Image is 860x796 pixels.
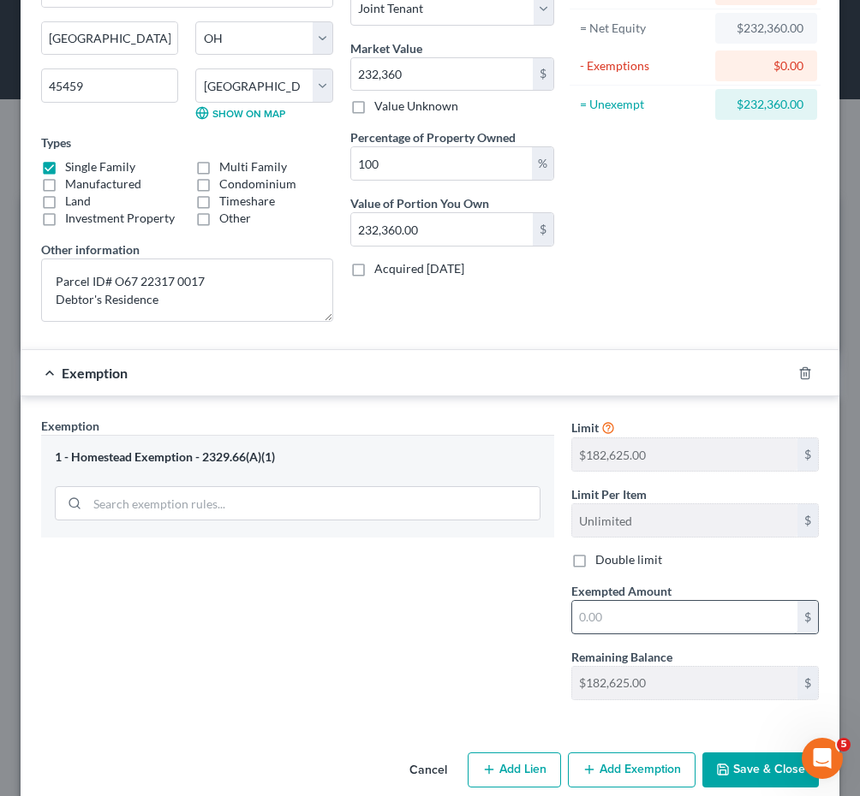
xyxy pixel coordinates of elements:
[65,175,141,193] label: Manufactured
[219,175,296,193] label: Condominium
[219,210,251,227] label: Other
[219,158,287,175] label: Multi Family
[797,504,818,537] div: $
[532,147,553,180] div: %
[65,158,135,175] label: Single Family
[41,241,140,258] label: Other information
[571,485,647,503] label: Limit Per Item
[580,20,708,37] div: = Net Equity
[837,738,851,751] span: 5
[595,551,662,568] label: Double limit
[533,58,553,91] div: $
[351,147,532,180] input: 0.00
[797,601,818,633] div: $
[195,106,285,120] a: Show on Map
[41,419,99,433] span: Exemption
[351,58,533,91] input: 0.00
[729,20,803,37] div: $232,360.00
[41,134,71,151] label: Types
[396,754,461,788] button: Cancel
[65,193,91,210] label: Land
[374,98,458,115] label: Value Unknown
[374,260,464,277] label: Acquired [DATE]
[580,57,708,74] div: - Exemptions
[350,194,489,212] label: Value of Portion You Own
[568,752,696,788] button: Add Exemption
[42,22,177,55] input: Enter city...
[797,667,818,699] div: $
[219,193,275,210] label: Timeshare
[572,504,797,537] input: --
[533,213,553,246] div: $
[797,438,818,471] div: $
[55,449,540,466] div: 1 - Homestead Exemption - 2329.66(A)(1)
[802,738,843,779] iframe: Intercom live chat
[350,128,516,146] label: Percentage of Property Owned
[571,584,672,598] span: Exempted Amount
[62,365,128,381] span: Exemption
[702,752,819,788] button: Save & Close
[87,487,540,520] input: Search exemption rules...
[729,96,803,113] div: $232,360.00
[351,213,533,246] input: 0.00
[572,438,797,471] input: --
[41,68,178,103] input: Enter zip...
[468,752,561,788] button: Add Lien
[572,667,797,699] input: --
[729,57,803,74] div: $0.00
[350,39,422,57] label: Market Value
[580,96,708,113] div: = Unexempt
[65,210,175,227] label: Investment Property
[572,601,797,633] input: 0.00
[571,420,599,435] span: Limit
[571,648,672,666] label: Remaining Balance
